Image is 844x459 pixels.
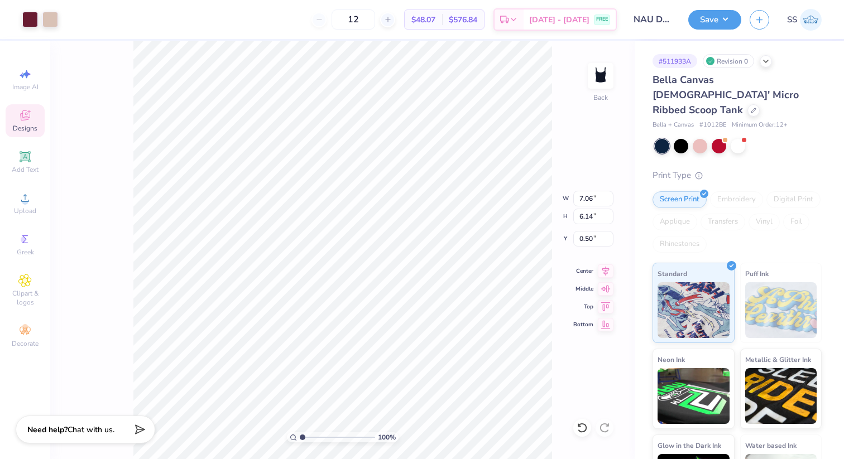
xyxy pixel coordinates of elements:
img: Metallic & Glitter Ink [745,368,817,424]
a: SS [787,9,822,31]
span: Water based Ink [745,439,797,451]
input: – – [332,9,375,30]
span: $576.84 [449,14,477,26]
span: Image AI [12,83,39,91]
span: 100 % [378,432,396,442]
strong: Need help? [27,424,68,435]
img: Back [589,65,612,87]
span: # 1012BE [699,120,726,130]
span: Designs [13,124,37,133]
span: Bella + Canvas [653,120,694,130]
img: Sidra Saturay [800,9,822,31]
button: Save [688,10,741,30]
span: Neon Ink [658,354,685,365]
div: Digital Print [766,191,821,208]
input: Untitled Design [625,8,680,31]
span: Chat with us. [68,424,114,435]
span: $48.07 [411,14,435,26]
span: FREE [596,16,608,23]
img: Puff Ink [745,282,817,338]
span: Metallic & Glitter Ink [745,354,811,365]
div: Revision 0 [703,54,754,68]
span: Clipart & logos [6,289,45,307]
span: Greek [17,248,34,257]
span: SS [787,13,797,26]
div: Print Type [653,169,822,182]
div: Screen Print [653,191,707,208]
span: Glow in the Dark Ink [658,439,721,451]
div: Applique [653,214,697,230]
img: Standard [658,282,730,338]
div: Vinyl [749,214,780,230]
div: # 511933A [653,54,697,68]
div: Transfers [701,214,745,230]
span: Middle [573,285,593,293]
span: Standard [658,268,687,279]
span: Decorate [12,339,39,348]
span: Center [573,267,593,275]
span: Puff Ink [745,268,769,279]
span: [DATE] - [DATE] [529,14,589,26]
span: Add Text [12,165,39,174]
div: Back [593,93,608,103]
span: Upload [14,206,36,215]
div: Foil [783,214,809,230]
div: Rhinestones [653,236,707,253]
div: Embroidery [710,191,763,208]
span: Minimum Order: 12 + [732,120,788,130]
img: Neon Ink [658,368,730,424]
span: Top [573,303,593,311]
span: Bella Canvas [DEMOGRAPHIC_DATA]' Micro Ribbed Scoop Tank [653,73,799,117]
span: Bottom [573,321,593,328]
